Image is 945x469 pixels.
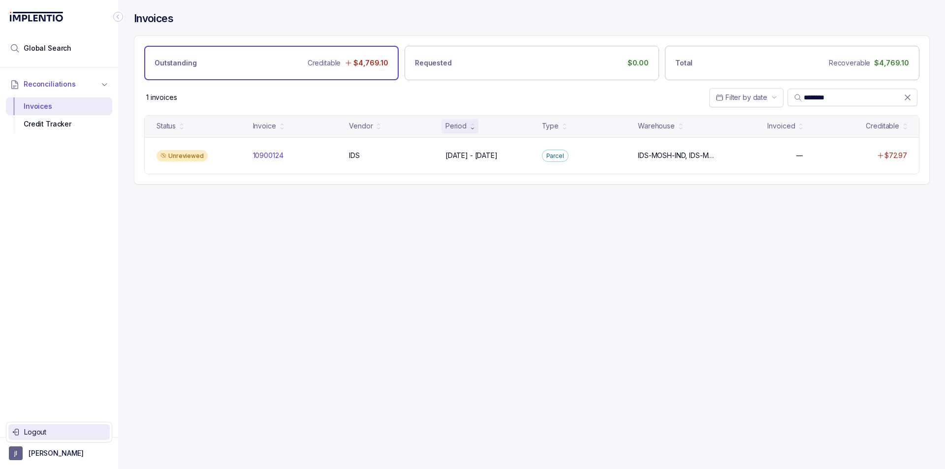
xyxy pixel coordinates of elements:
div: Invoiced [767,121,795,131]
span: Global Search [24,43,71,53]
p: Logout [24,427,106,437]
p: Parcel [546,151,564,161]
p: [PERSON_NAME] [29,448,84,458]
button: User initials[PERSON_NAME] [9,446,109,460]
p: Outstanding [155,58,196,68]
div: Unreviewed [157,150,208,162]
p: 10900124 [253,151,283,160]
p: Recoverable [829,58,870,68]
div: Reconciliations [6,95,112,135]
button: Reconciliations [6,73,112,95]
span: User initials [9,446,23,460]
p: 1 invoices [146,93,177,102]
p: $0.00 [628,58,649,68]
div: Credit Tracker [14,115,104,133]
p: $4,769.10 [874,58,909,68]
div: Type [542,121,559,131]
div: Status [157,121,176,131]
button: Date Range Picker [709,88,784,107]
h4: Invoices [134,12,173,26]
div: Warehouse [638,121,675,131]
search: Date Range Picker [716,93,767,102]
p: IDS [349,151,360,160]
p: [DATE] - [DATE] [445,151,498,160]
p: Total [675,58,693,68]
p: Creditable [308,58,341,68]
p: — [796,151,803,160]
p: $4,769.10 [353,58,388,68]
span: Filter by date [725,93,767,101]
div: Collapse Icon [112,11,124,23]
div: Vendor [349,121,373,131]
span: Reconciliations [24,79,76,89]
p: Requested [415,58,452,68]
div: Creditable [866,121,899,131]
div: Invoices [14,97,104,115]
div: Period [445,121,467,131]
p: IDS-MOSH-IND, IDS-MOSH-SLC [638,151,715,160]
div: Invoice [253,121,276,131]
p: $72.97 [884,151,907,160]
div: Remaining page entries [146,93,177,102]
